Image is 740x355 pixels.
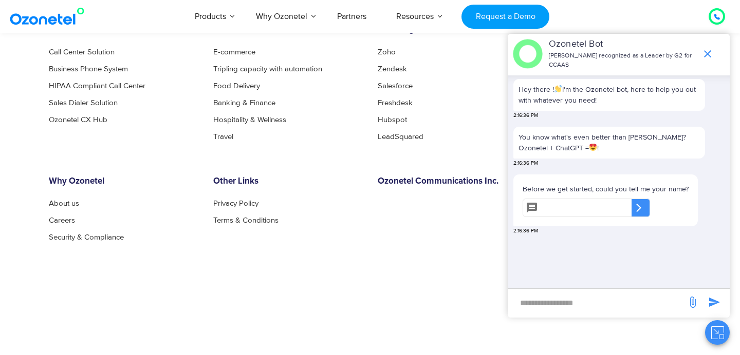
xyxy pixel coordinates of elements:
[49,233,124,241] a: Security & Compliance
[519,84,700,106] p: Hey there ! I'm the Ozonetel bot, here to help you out with whatever you need!
[461,5,549,29] a: Request a Demo
[213,200,258,207] a: Privacy Policy
[49,99,118,107] a: Sales Dialer Solution
[513,227,538,235] span: 2:16:36 PM
[513,112,538,120] span: 2:16:36 PM
[519,132,700,153] p: You know what's even better than [PERSON_NAME]? Ozonetel + ChatGPT = !
[378,116,407,124] a: Hubspot
[513,160,538,167] span: 2:16:36 PM
[49,176,198,187] h6: Why Ozonetel
[49,82,145,90] a: HIPAA Compliant Call Center
[549,37,696,51] p: Ozonetel Bot
[213,116,286,124] a: Hospitality & Wellness
[378,82,413,90] a: Salesforce
[704,292,725,312] span: send message
[49,200,79,207] a: About us
[49,216,75,224] a: Careers
[554,85,562,92] img: 👋
[697,44,718,64] span: end chat or minimize
[523,184,689,194] p: Before we get started, could you tell me your name?
[213,216,279,224] a: Terms & Conditions
[213,133,233,141] a: Travel
[213,48,255,56] a: E-commerce
[513,294,681,312] div: new-msg-input
[49,116,107,124] a: Ozonetel CX Hub
[549,51,696,70] p: [PERSON_NAME] recognized as a Leader by G2 for CCAAS
[378,99,413,107] a: Freshdesk
[378,133,423,141] a: LeadSquared
[589,144,597,151] img: 😍
[49,65,128,73] a: Business Phone System
[378,48,396,56] a: Zoho
[513,39,543,69] img: header
[213,99,275,107] a: Banking & Finance
[213,65,322,73] a: Tripling capacity with automation
[49,48,115,56] a: Call Center Solution
[378,65,407,73] a: Zendesk
[682,292,703,312] span: send message
[705,320,730,345] button: Close chat
[213,176,362,187] h6: Other Links
[213,82,260,90] a: Food Delivery
[378,176,527,187] h6: Ozonetel Communications Inc.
